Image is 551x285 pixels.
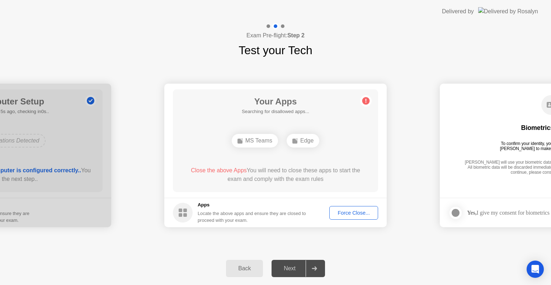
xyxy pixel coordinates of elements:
[239,42,312,59] h1: Test your Tech
[183,166,368,183] div: You will need to close these apps to start the exam and comply with the exam rules
[329,206,378,220] button: Force Close...
[198,210,306,224] div: Locate the above apps and ensure they are closed to proceed with your exam.
[272,260,325,277] button: Next
[226,260,263,277] button: Back
[274,265,306,272] div: Next
[232,134,278,148] div: MS Teams
[242,95,309,108] h1: Your Apps
[242,108,309,115] h5: Searching for disallowed apps...
[478,7,538,15] img: Delivered by Rosalyn
[527,261,544,278] div: Open Intercom Messenger
[287,134,319,148] div: Edge
[332,210,376,216] div: Force Close...
[191,167,247,173] span: Close the above Apps
[467,210,476,216] strong: Yes,
[287,32,305,38] b: Step 2
[246,31,305,40] h4: Exam Pre-flight:
[198,201,306,209] h5: Apps
[442,7,474,16] div: Delivered by
[228,265,261,272] div: Back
